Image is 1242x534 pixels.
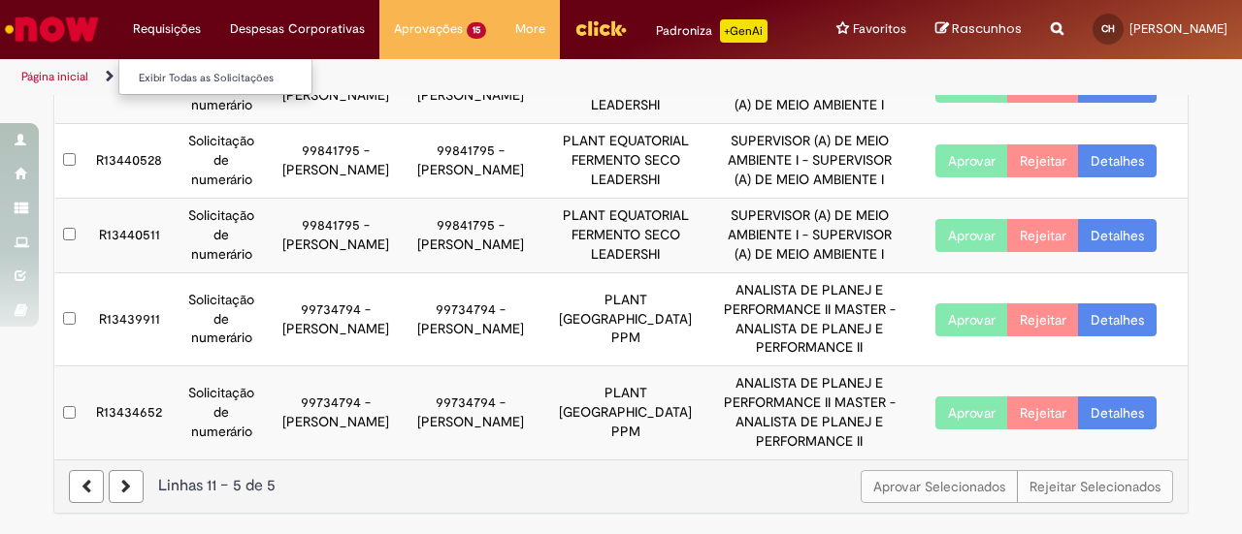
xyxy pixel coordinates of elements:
a: Detalhes [1078,396,1157,429]
td: 99841795 - [PERSON_NAME] [269,123,403,198]
td: PLANT [GEOGRAPHIC_DATA] PPM [538,366,714,459]
span: Aprovações [394,19,463,39]
span: Favoritos [853,19,906,39]
span: Despesas Corporativas [230,19,365,39]
td: Solicitação de numerário [175,272,270,366]
button: Rejeitar [1007,144,1079,177]
td: R13434652 [84,366,174,459]
a: Rascunhos [935,20,1022,39]
div: Linhas 11 − 5 de 5 [69,475,1173,497]
button: Aprovar [935,219,1008,252]
span: 15 [467,22,486,39]
p: +GenAi [720,19,768,43]
td: 99734794 - [PERSON_NAME] [404,272,538,366]
td: PLANT EQUATORIAL FERMENTO SECO LEADERSHI [538,123,714,198]
td: SUPERVISOR (A) DE MEIO AMBIENTE I - SUPERVISOR (A) DE MEIO AMBIENTE I [714,198,904,272]
a: Detalhes [1078,303,1157,336]
a: Detalhes [1078,219,1157,252]
a: Página inicial [21,69,88,84]
td: R13439911 [84,272,174,366]
button: Rejeitar [1007,303,1079,336]
span: More [515,19,545,39]
td: ANALISTA DE PLANEJ E PERFORMANCE II MASTER - ANALISTA DE PLANEJ E PERFORMANCE II [714,272,904,366]
td: 99841795 - [PERSON_NAME] [404,198,538,272]
span: CH [1101,22,1115,35]
ul: Trilhas de página [15,59,813,95]
td: 99841795 - [PERSON_NAME] [269,198,403,272]
td: Solicitação de numerário [175,198,270,272]
span: Requisições [133,19,201,39]
button: Aprovar [935,144,1008,177]
td: PLANT EQUATORIAL FERMENTO SECO LEADERSHI [538,198,714,272]
ul: Requisições [118,58,312,95]
button: Rejeitar [1007,396,1079,429]
td: Solicitação de numerário [175,123,270,198]
td: 99734794 - [PERSON_NAME] [269,366,403,459]
td: PLANT [GEOGRAPHIC_DATA] PPM [538,272,714,366]
td: 99841795 - [PERSON_NAME] [404,123,538,198]
td: R13440511 [84,198,174,272]
td: R13440528 [84,123,174,198]
td: 99734794 - [PERSON_NAME] [404,366,538,459]
td: SUPERVISOR (A) DE MEIO AMBIENTE I - SUPERVISOR (A) DE MEIO AMBIENTE I [714,123,904,198]
a: Detalhes [1078,144,1157,177]
span: [PERSON_NAME] [1129,20,1227,37]
div: Padroniza [656,19,768,43]
td: Solicitação de numerário [175,366,270,459]
button: Rejeitar [1007,219,1079,252]
img: click_logo_yellow_360x200.png [574,14,627,43]
td: 99734794 - [PERSON_NAME] [269,272,403,366]
td: ANALISTA DE PLANEJ E PERFORMANCE II MASTER - ANALISTA DE PLANEJ E PERFORMANCE II [714,366,904,459]
button: Aprovar [935,303,1008,336]
span: Rascunhos [952,19,1022,38]
button: Aprovar [935,396,1008,429]
img: ServiceNow [2,10,102,48]
a: Exibir Todas as Solicitações [119,68,333,89]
